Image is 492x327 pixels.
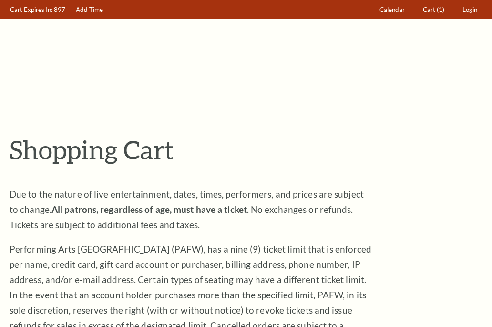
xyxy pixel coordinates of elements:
[375,0,410,19] a: Calendar
[72,0,108,19] a: Add Time
[10,6,52,13] span: Cart Expires In:
[51,204,247,215] strong: All patrons, regardless of age, must have a ticket
[10,189,364,230] span: Due to the nature of live entertainment, dates, times, performers, and prices are subject to chan...
[437,6,444,13] span: (1)
[54,6,65,13] span: 897
[419,0,449,19] a: Cart (1)
[458,0,482,19] a: Login
[423,6,435,13] span: Cart
[379,6,405,13] span: Calendar
[462,6,477,13] span: Login
[10,134,482,165] p: Shopping Cart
